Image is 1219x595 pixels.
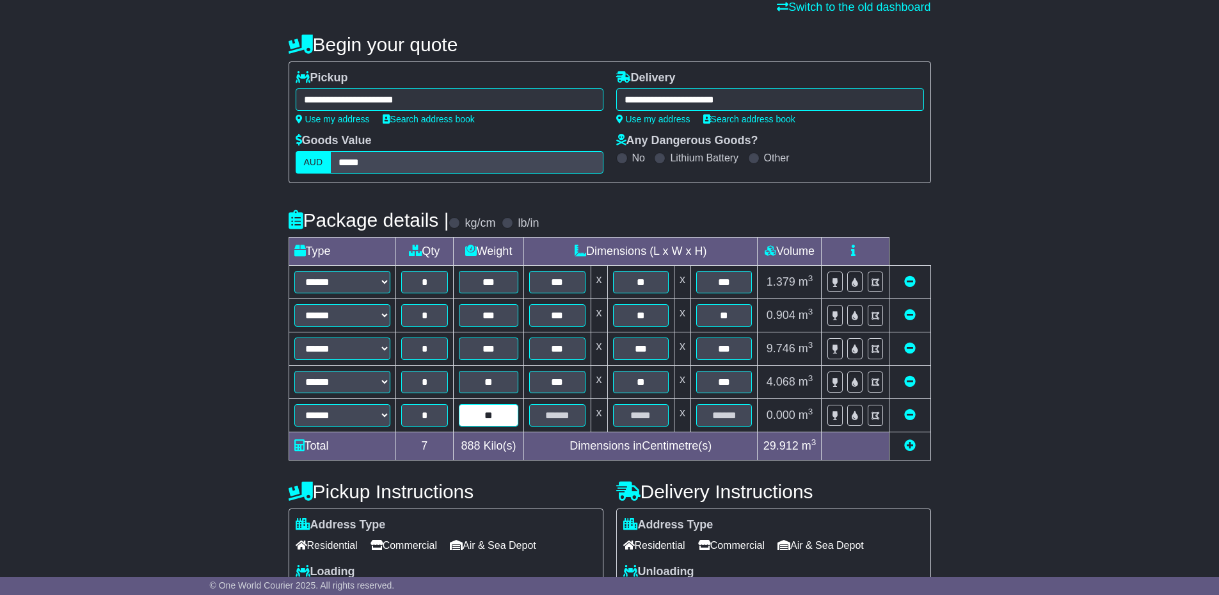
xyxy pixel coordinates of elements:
[799,409,813,421] span: m
[808,307,813,316] sup: 3
[670,152,738,164] label: Lithium Battery
[808,373,813,383] sup: 3
[296,151,331,174] label: AUD
[591,399,607,432] td: x
[289,432,395,461] td: Total
[703,114,795,124] a: Search address book
[616,481,931,502] h4: Delivery Instructions
[799,342,813,355] span: m
[383,114,475,124] a: Search address book
[296,535,358,555] span: Residential
[296,114,370,124] a: Use my address
[370,535,437,555] span: Commercial
[591,366,607,399] td: x
[289,481,603,502] h4: Pickup Instructions
[904,375,916,388] a: Remove this item
[524,238,758,266] td: Dimensions (L x W x H)
[524,432,758,461] td: Dimensions in Centimetre(s)
[904,342,916,355] a: Remove this item
[674,299,690,332] td: x
[623,565,694,579] label: Unloading
[802,439,817,452] span: m
[591,299,607,332] td: x
[674,366,690,399] td: x
[674,332,690,366] td: x
[289,209,449,231] h4: Package details |
[616,114,690,124] a: Use my address
[616,71,676,85] label: Delivery
[465,216,495,231] label: kg/cm
[454,432,524,461] td: Kilo(s)
[698,535,765,555] span: Commercial
[758,238,822,266] td: Volume
[591,332,607,366] td: x
[210,580,395,591] span: © One World Courier 2025. All rights reserved.
[767,275,795,288] span: 1.379
[799,309,813,322] span: m
[454,238,524,266] td: Weight
[289,34,931,55] h4: Begin your quote
[395,238,454,266] td: Qty
[767,375,795,388] span: 4.068
[808,273,813,283] sup: 3
[674,399,690,432] td: x
[767,342,795,355] span: 9.746
[518,216,539,231] label: lb/in
[777,535,864,555] span: Air & Sea Depot
[767,309,795,322] span: 0.904
[904,309,916,322] a: Remove this item
[764,152,790,164] label: Other
[289,238,395,266] td: Type
[591,266,607,299] td: x
[763,439,799,452] span: 29.912
[777,1,930,13] a: Switch to the old dashboard
[904,439,916,452] a: Add new item
[623,518,713,532] label: Address Type
[296,71,348,85] label: Pickup
[632,152,645,164] label: No
[395,432,454,461] td: 7
[296,518,386,532] label: Address Type
[623,535,685,555] span: Residential
[767,409,795,421] span: 0.000
[674,266,690,299] td: x
[296,565,355,579] label: Loading
[616,134,758,148] label: Any Dangerous Goods?
[904,409,916,421] a: Remove this item
[461,439,481,452] span: 888
[296,134,372,148] label: Goods Value
[450,535,536,555] span: Air & Sea Depot
[808,340,813,350] sup: 3
[799,275,813,288] span: m
[799,375,813,388] span: m
[811,437,817,447] sup: 3
[904,275,916,288] a: Remove this item
[808,407,813,416] sup: 3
